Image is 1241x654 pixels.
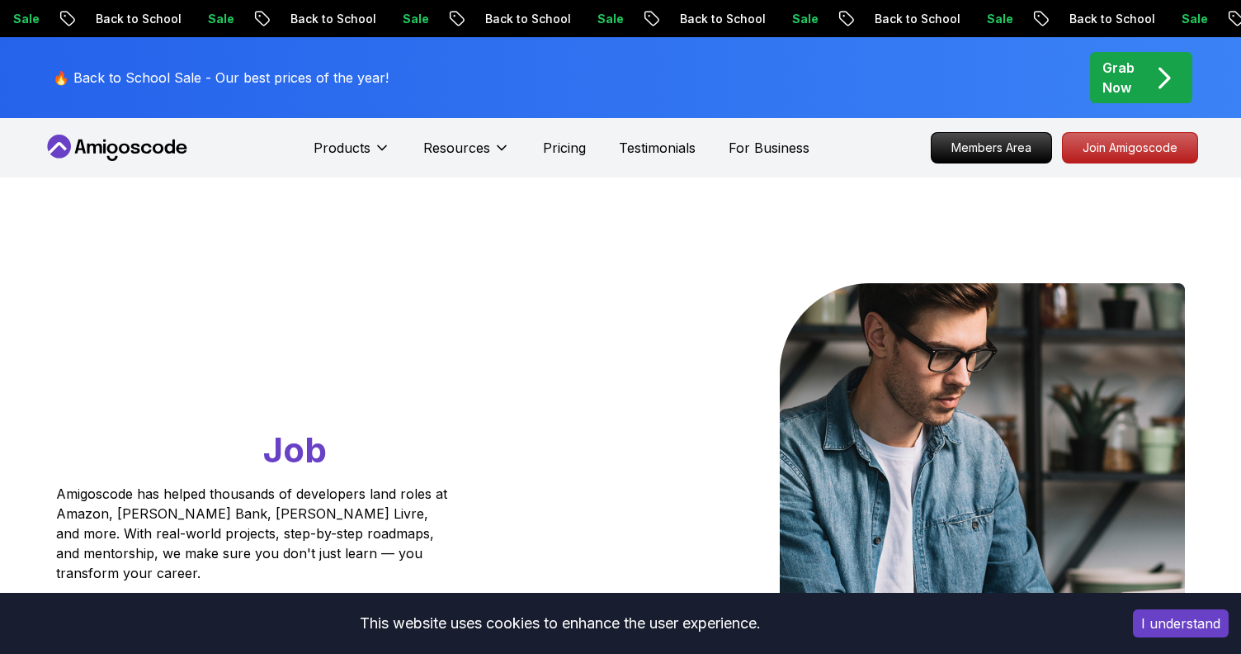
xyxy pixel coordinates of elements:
div: This website uses cookies to enhance the user experience. [12,605,1108,642]
p: Back to School [211,11,323,27]
p: 🔥 Back to School Sale - Our best prices of the year! [53,68,389,88]
p: Amigoscode has helped thousands of developers land roles at Amazon, [PERSON_NAME] Bank, [PERSON_N... [56,484,452,583]
button: Accept cookies [1133,609,1229,637]
a: Testimonials [619,138,696,158]
p: Sale [129,11,182,27]
p: Sale [908,11,960,27]
button: Products [314,138,390,171]
a: Members Area [931,132,1052,163]
button: Resources [423,138,510,171]
p: Sale [323,11,376,27]
p: Join Amigoscode [1063,133,1197,163]
p: Back to School [17,11,129,27]
p: Back to School [601,11,713,27]
p: Resources [423,138,490,158]
p: Sale [518,11,571,27]
p: Back to School [990,11,1102,27]
p: Members Area [932,133,1051,163]
p: Back to School [795,11,908,27]
p: Grab Now [1102,58,1135,97]
h1: Go From Learning to Hired: Master Java, Spring Boot & Cloud Skills That Get You the [56,283,511,474]
a: For Business [729,138,809,158]
p: Sale [713,11,766,27]
p: Sale [1102,11,1155,27]
p: Back to School [406,11,518,27]
a: Join Amigoscode [1062,132,1198,163]
span: Job [263,429,327,471]
a: Pricing [543,138,586,158]
p: Products [314,138,370,158]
